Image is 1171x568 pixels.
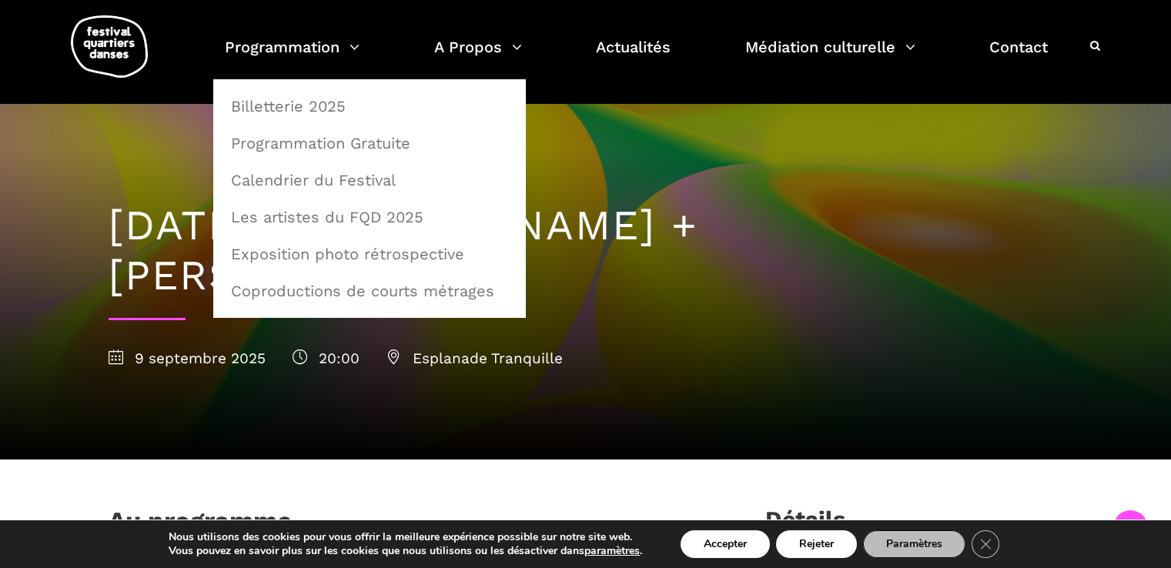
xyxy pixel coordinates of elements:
button: paramètres [584,544,640,558]
a: Calendrier du Festival [222,162,517,198]
h1: Au programme [109,506,292,544]
a: Médiation culturelle [745,34,915,79]
p: Nous utilisons des cookies pour vous offrir la meilleure expérience possible sur notre site web. [169,530,642,544]
a: Exposition photo rétrospective [222,236,517,272]
a: Contact [989,34,1048,79]
button: Close GDPR Cookie Banner [972,530,999,558]
a: Billetterie 2025 [222,89,517,124]
a: Programmation [225,34,360,79]
a: A Propos [434,34,522,79]
button: Paramètres [863,530,965,558]
a: Coproductions de courts métrages [222,273,517,309]
span: Esplanade Tranquille [386,349,563,367]
h3: Détails [765,506,845,544]
span: 9 septembre 2025 [109,349,266,367]
span: 20:00 [293,349,360,367]
a: Programmation Gratuite [222,125,517,161]
a: Les artistes du FQD 2025 [222,199,517,235]
button: Accepter [681,530,770,558]
button: Rejeter [776,530,857,558]
a: Actualités [596,34,671,79]
p: Vous pouvez en savoir plus sur les cookies que nous utilisons ou les désactiver dans . [169,544,642,558]
h1: [DATE] : [PERSON_NAME] + [PERSON_NAME] [109,201,1063,301]
img: logo-fqd-med [71,15,148,78]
